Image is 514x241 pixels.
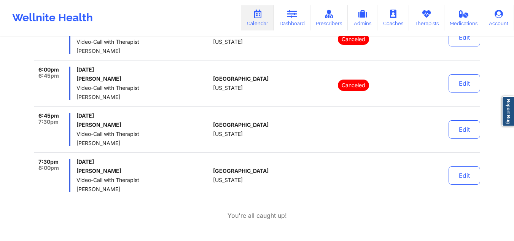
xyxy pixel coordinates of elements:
[38,119,59,125] span: 7:30pm
[449,74,480,93] button: Edit
[449,28,480,46] button: Edit
[38,159,59,165] span: 7:30pm
[449,166,480,185] button: Edit
[76,76,210,82] h6: [PERSON_NAME]
[377,5,409,30] a: Coaches
[38,67,59,73] span: 6:00pm
[76,168,210,174] h6: [PERSON_NAME]
[76,39,210,45] span: Video-Call with Therapist
[241,5,274,30] a: Calendar
[76,67,210,73] span: [DATE]
[310,5,348,30] a: Prescribers
[38,165,59,171] span: 8:00pm
[338,80,369,91] p: Canceled
[76,85,210,91] span: Video-Call with Therapist
[213,85,243,91] span: [US_STATE]
[502,96,514,126] a: Report Bug
[38,113,59,119] span: 6:45pm
[38,73,59,79] span: 6:45pm
[213,131,243,137] span: [US_STATE]
[483,5,514,30] a: Account
[444,5,484,30] a: Medications
[348,5,377,30] a: Admins
[76,48,210,54] span: [PERSON_NAME]
[213,177,243,183] span: [US_STATE]
[76,140,210,146] span: [PERSON_NAME]
[274,5,310,30] a: Dashboard
[213,168,269,174] span: [GEOGRAPHIC_DATA]
[228,211,287,220] p: You're all caught up!
[76,131,210,137] span: Video-Call with Therapist
[213,76,269,82] span: [GEOGRAPHIC_DATA]
[213,39,243,45] span: [US_STATE]
[76,159,210,165] span: [DATE]
[409,5,444,30] a: Therapists
[76,122,210,128] h6: [PERSON_NAME]
[76,177,210,183] span: Video-Call with Therapist
[76,186,210,192] span: [PERSON_NAME]
[76,94,210,100] span: [PERSON_NAME]
[76,113,210,119] span: [DATE]
[338,34,369,45] p: Canceled
[449,120,480,139] button: Edit
[213,122,269,128] span: [GEOGRAPHIC_DATA]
